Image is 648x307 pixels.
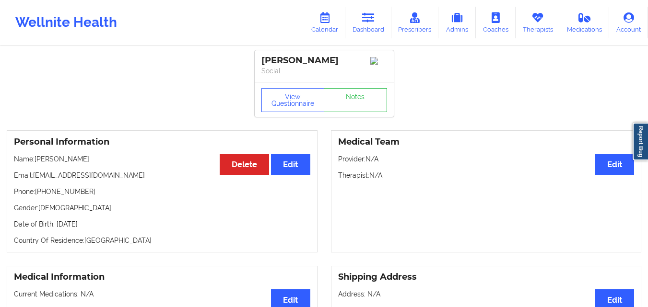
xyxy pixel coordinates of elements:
[338,154,635,164] p: Provider: N/A
[609,7,648,38] a: Account
[261,55,387,66] div: [PERSON_NAME]
[438,7,476,38] a: Admins
[370,57,387,65] img: Image%2Fplaceholer-image.png
[595,154,634,175] button: Edit
[14,136,310,148] h3: Personal Information
[220,154,269,175] button: Delete
[476,7,516,38] a: Coaches
[14,154,310,164] p: Name: [PERSON_NAME]
[324,88,387,112] a: Notes
[345,7,391,38] a: Dashboard
[14,203,310,213] p: Gender: [DEMOGRAPHIC_DATA]
[14,187,310,196] p: Phone: [PHONE_NUMBER]
[271,154,310,175] button: Edit
[338,289,635,299] p: Address: N/A
[14,289,310,299] p: Current Medications: N/A
[516,7,560,38] a: Therapists
[560,7,610,38] a: Medications
[391,7,439,38] a: Prescribers
[261,88,325,112] button: View Questionnaire
[14,272,310,283] h3: Medical Information
[14,171,310,180] p: Email: [EMAIL_ADDRESS][DOMAIN_NAME]
[338,272,635,283] h3: Shipping Address
[304,7,345,38] a: Calendar
[633,123,648,160] a: Report Bug
[14,219,310,229] p: Date of Birth: [DATE]
[14,236,310,245] p: Country Of Residence: [GEOGRAPHIC_DATA]
[261,66,387,76] p: Social
[338,136,635,148] h3: Medical Team
[338,171,635,180] p: Therapist: N/A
